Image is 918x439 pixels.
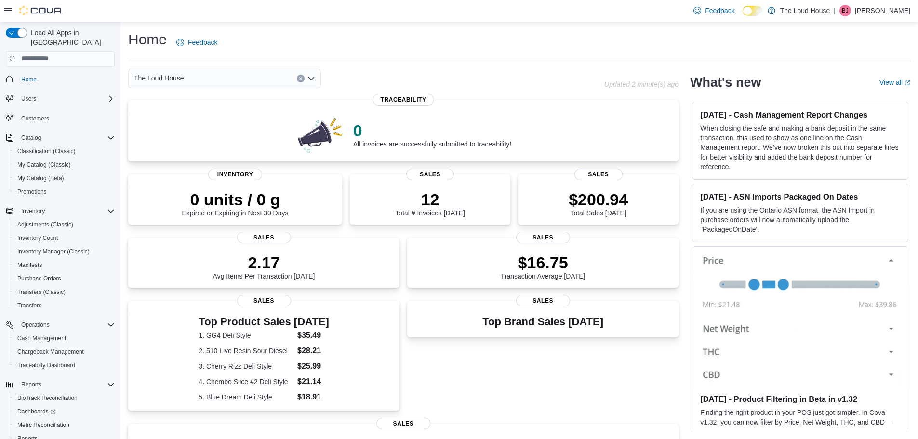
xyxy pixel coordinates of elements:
[199,377,293,386] dt: 4. Chembo Slice #2 Deli Style
[700,394,900,404] h3: [DATE] - Product Filtering in Beta in v1.32
[13,273,115,284] span: Purchase Orders
[208,169,262,180] span: Inventory
[17,348,84,356] span: Chargeback Management
[690,75,761,90] h2: What's new
[17,379,115,390] span: Reports
[237,295,291,306] span: Sales
[2,92,119,106] button: Users
[516,232,570,243] span: Sales
[134,72,184,84] span: The Loud House
[700,110,900,120] h3: [DATE] - Cash Management Report Changes
[199,361,293,371] dt: 3. Cherry Rizz Deli Style
[10,231,119,245] button: Inventory Count
[13,232,62,244] a: Inventory Count
[237,232,291,243] span: Sales
[13,246,93,257] a: Inventory Manager (Classic)
[17,93,40,105] button: Users
[10,158,119,172] button: My Catalog (Classic)
[13,186,115,198] span: Promotions
[10,405,119,418] a: Dashboards
[10,332,119,345] button: Cash Management
[21,95,36,103] span: Users
[21,321,50,329] span: Operations
[199,316,329,328] h3: Top Product Sales [DATE]
[700,192,900,201] h3: [DATE] - ASN Imports Packaged On Dates
[21,134,41,142] span: Catalog
[17,334,66,342] span: Cash Management
[376,418,430,429] span: Sales
[17,188,47,196] span: Promotions
[199,331,293,340] dt: 1. GG4 Deli Style
[13,286,115,298] span: Transfers (Classic)
[700,205,900,234] p: If you are using the Ontario ASN format, the ASN Import in purchase orders will now automatically...
[905,80,910,86] svg: External link
[10,185,119,199] button: Promotions
[17,221,73,228] span: Adjustments (Classic)
[17,73,115,85] span: Home
[13,406,60,417] a: Dashboards
[297,330,329,341] dd: $35.49
[482,316,603,328] h3: Top Brand Sales [DATE]
[17,174,64,182] span: My Catalog (Beta)
[17,93,115,105] span: Users
[173,33,221,52] a: Feedback
[839,5,851,16] div: Brooke Jones
[2,131,119,145] button: Catalog
[13,392,81,404] a: BioTrack Reconciliation
[17,408,56,415] span: Dashboards
[17,112,115,124] span: Customers
[353,121,511,140] p: 0
[199,346,293,356] dt: 2. 510 Live Resin Sour Diesel
[2,72,119,86] button: Home
[406,169,454,180] span: Sales
[17,394,78,402] span: BioTrack Reconciliation
[10,285,119,299] button: Transfers (Classic)
[17,288,66,296] span: Transfers (Classic)
[17,302,41,309] span: Transfers
[13,346,115,358] span: Chargeback Management
[501,253,585,280] div: Transaction Average [DATE]
[13,286,69,298] a: Transfers (Classic)
[574,169,623,180] span: Sales
[297,75,305,82] button: Clear input
[21,381,41,388] span: Reports
[13,419,115,431] span: Metrc Reconciliation
[13,259,46,271] a: Manifests
[17,161,71,169] span: My Catalog (Classic)
[21,207,45,215] span: Inventory
[13,232,115,244] span: Inventory Count
[13,346,88,358] a: Chargeback Management
[17,361,75,369] span: Traceabilty Dashboard
[17,205,49,217] button: Inventory
[297,391,329,403] dd: $18.91
[604,80,679,88] p: Updated 2 minute(s) ago
[13,173,115,184] span: My Catalog (Beta)
[2,111,119,125] button: Customers
[295,115,346,154] img: 0
[13,259,115,271] span: Manifests
[213,253,315,272] p: 2.17
[13,300,45,311] a: Transfers
[17,379,45,390] button: Reports
[13,159,75,171] a: My Catalog (Classic)
[13,146,80,157] a: Classification (Classic)
[17,421,69,429] span: Metrc Reconciliation
[353,121,511,148] div: All invoices are successfully submitted to traceability!
[13,219,77,230] a: Adjustments (Classic)
[21,76,37,83] span: Home
[569,190,628,209] p: $200.94
[17,234,58,242] span: Inventory Count
[297,345,329,357] dd: $28.21
[297,376,329,387] dd: $21.14
[501,253,585,272] p: $16.75
[395,190,465,217] div: Total # Invoices [DATE]
[855,5,910,16] p: [PERSON_NAME]
[17,319,53,331] button: Operations
[21,115,49,122] span: Customers
[10,391,119,405] button: BioTrack Reconciliation
[879,79,910,86] a: View allExternal link
[307,75,315,82] button: Open list of options
[19,6,63,15] img: Cova
[2,378,119,391] button: Reports
[17,248,90,255] span: Inventory Manager (Classic)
